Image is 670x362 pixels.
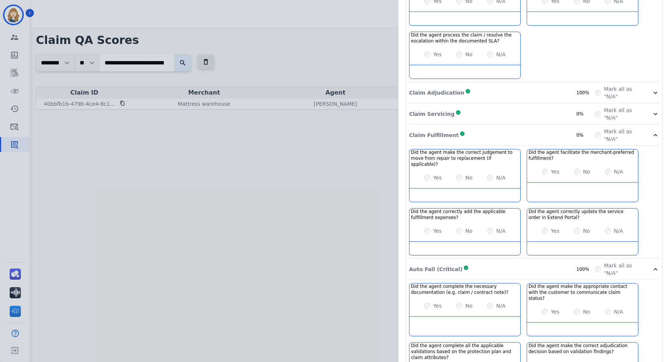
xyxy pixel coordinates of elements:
label: N/A [496,174,505,181]
label: No [465,302,472,309]
h3: Did the agent make the appropriate contact with the customer to communicate claim status? [529,283,636,301]
label: No [583,168,590,175]
div: 100% [577,266,595,272]
p: Claim Fulfillment [409,131,459,139]
p: Claim Servicing [409,110,454,118]
label: No [583,308,590,315]
label: N/A [496,227,505,235]
h3: Did the agent complete the necessary documentation (e.g. claim / contract note)? [411,283,519,295]
h3: Did the agent complete all the applicable validations based on the protection plan and claim attr... [411,343,519,361]
label: N/A [496,51,505,58]
h3: Did the agent make the correct adjudication decision based on validation findings? [529,343,636,355]
label: Yes [433,174,442,181]
h3: Did the agent make the correct judgement to move from repair to replacement (if applicable)? [411,149,519,167]
label: Yes [433,51,442,58]
p: Auto Fail (Critical) [409,266,462,273]
h3: Did the agent correctly update the service order in Extend Portal? [529,209,636,220]
div: 100% [577,90,595,96]
label: Yes [433,302,442,309]
label: Yes [551,308,559,315]
label: Yes [433,227,442,235]
label: No [465,227,472,235]
h3: Did the agent process the claim / resolve the escalation within the documented SLA? [411,32,519,44]
label: Yes [551,168,559,175]
label: Yes [551,227,559,235]
label: No [583,227,590,235]
label: N/A [614,308,623,315]
label: No [465,51,472,58]
label: Mark all as "N/A" [604,128,643,143]
label: N/A [614,227,623,235]
label: Mark all as "N/A" [604,107,643,121]
p: Claim Adjudication [409,89,464,96]
div: 0% [577,132,595,138]
label: Mark all as "N/A" [604,262,643,277]
h3: Did the agent facilitate the merchant-preferred fulfillment? [529,149,636,161]
label: No [465,174,472,181]
label: N/A [614,168,623,175]
label: N/A [496,302,505,309]
label: Mark all as "N/A" [604,85,643,100]
div: 0% [577,111,595,117]
h3: Did the agent correctly add the applicable fulfillment expenses? [411,209,519,220]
